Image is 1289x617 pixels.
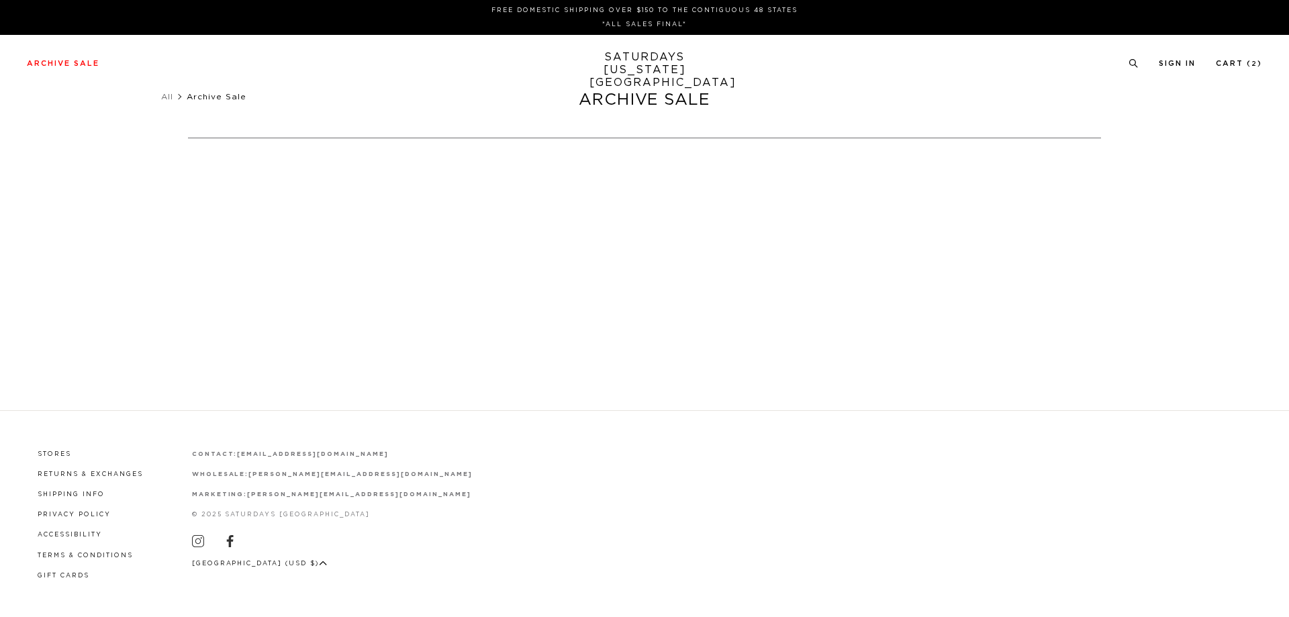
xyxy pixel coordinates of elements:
[192,491,248,497] strong: marketing:
[248,471,472,477] a: [PERSON_NAME][EMAIL_ADDRESS][DOMAIN_NAME]
[32,19,1257,30] p: *ALL SALES FINAL*
[38,573,89,579] a: Gift Cards
[192,510,473,520] p: © 2025 Saturdays [GEOGRAPHIC_DATA]
[27,60,99,67] a: Archive Sale
[192,451,238,457] strong: contact:
[38,491,105,497] a: Shipping Info
[1251,61,1257,67] small: 2
[1216,60,1262,67] a: Cart (2)
[32,5,1257,15] p: FREE DOMESTIC SHIPPING OVER $150 TO THE CONTIGUOUS 48 STATES
[38,512,111,518] a: Privacy Policy
[192,471,249,477] strong: wholesale:
[38,471,143,477] a: Returns & Exchanges
[237,451,388,457] a: [EMAIL_ADDRESS][DOMAIN_NAME]
[192,559,328,569] button: [GEOGRAPHIC_DATA] (USD $)
[187,93,246,101] span: Archive Sale
[38,532,102,538] a: Accessibility
[38,451,71,457] a: Stores
[161,93,173,101] a: All
[38,553,133,559] a: Terms & Conditions
[1159,60,1196,67] a: Sign In
[247,491,471,497] a: [PERSON_NAME][EMAIL_ADDRESS][DOMAIN_NAME]
[589,51,700,89] a: SATURDAYS[US_STATE][GEOGRAPHIC_DATA]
